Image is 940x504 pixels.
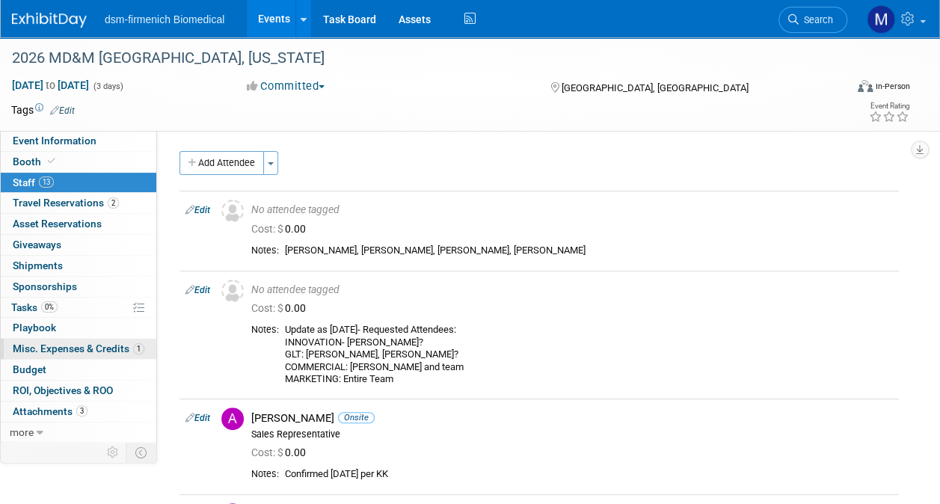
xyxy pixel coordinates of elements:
span: ROI, Objectives & ROO [13,384,113,396]
div: No attendee tagged [251,203,893,217]
a: Giveaways [1,235,156,255]
img: ExhibitDay [12,13,87,28]
a: Edit [185,205,210,215]
span: Onsite [338,412,375,423]
span: 0.00 [251,446,312,458]
span: Attachments [13,405,87,417]
span: Staff [13,176,54,188]
span: Travel Reservations [13,197,119,209]
i: Booth reservation complete [48,157,55,165]
span: [DATE] [DATE] [11,79,90,92]
a: Travel Reservations2 [1,193,156,213]
a: Attachments3 [1,402,156,422]
div: 2026 MD&M [GEOGRAPHIC_DATA], [US_STATE] [7,45,833,72]
span: 0.00 [251,223,312,235]
span: more [10,426,34,438]
div: Notes: [251,245,279,256]
a: Tasks0% [1,298,156,318]
a: more [1,422,156,443]
div: [PERSON_NAME], [PERSON_NAME], [PERSON_NAME], [PERSON_NAME] [285,245,893,257]
span: to [43,79,58,91]
span: Event Information [13,135,96,147]
div: Event Rating [869,102,909,110]
span: [GEOGRAPHIC_DATA], [GEOGRAPHIC_DATA] [562,82,749,93]
a: Edit [50,105,75,116]
span: Sponsorships [13,280,77,292]
a: Misc. Expenses & Credits1 [1,339,156,359]
img: A.jpg [221,408,244,430]
span: Search [799,14,833,25]
button: Committed [242,79,331,94]
td: Tags [11,102,75,117]
span: 13 [39,176,54,188]
span: (3 days) [92,82,123,91]
span: Tasks [11,301,58,313]
span: dsm-firmenich Biomedical [105,13,224,25]
div: Event Format [779,78,910,100]
a: Sponsorships [1,277,156,297]
a: Asset Reservations [1,214,156,234]
img: Unassigned-User-Icon.png [221,280,244,302]
a: Booth [1,152,156,172]
span: 3 [76,405,87,417]
span: Cost: $ [251,302,285,314]
span: Budget [13,363,46,375]
a: Playbook [1,318,156,338]
span: Misc. Expenses & Credits [13,342,144,354]
a: Shipments [1,256,156,276]
span: Asset Reservations [13,218,102,230]
div: Notes: [251,324,279,336]
span: 0.00 [251,302,312,314]
span: 2 [108,197,119,209]
a: Staff13 [1,173,156,193]
img: Melanie Davison [867,5,895,34]
a: ROI, Objectives & ROO [1,381,156,401]
td: Personalize Event Tab Strip [100,443,126,462]
div: Confirmed [DATE] per KK [285,468,893,481]
span: Cost: $ [251,223,285,235]
a: Search [778,7,847,33]
a: Edit [185,413,210,423]
div: [PERSON_NAME] [251,411,893,425]
div: In-Person [875,81,910,92]
a: Event Information [1,131,156,151]
img: Format-Inperson.png [858,80,873,92]
div: No attendee tagged [251,283,893,297]
div: Sales Representative [251,428,893,440]
div: Notes: [251,468,279,480]
a: Edit [185,285,210,295]
div: Update as [DATE]- Requested Attendees: INNOVATION- [PERSON_NAME]? GLT: [PERSON_NAME], [PERSON_NAM... [285,324,893,386]
span: Giveaways [13,239,61,251]
img: Unassigned-User-Icon.png [221,200,244,222]
span: Cost: $ [251,446,285,458]
a: Budget [1,360,156,380]
span: 1 [133,343,144,354]
span: 0% [41,301,58,313]
td: Toggle Event Tabs [126,443,157,462]
button: Add Attendee [179,151,264,175]
span: Playbook [13,322,56,334]
span: Shipments [13,259,63,271]
span: Booth [13,156,58,168]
